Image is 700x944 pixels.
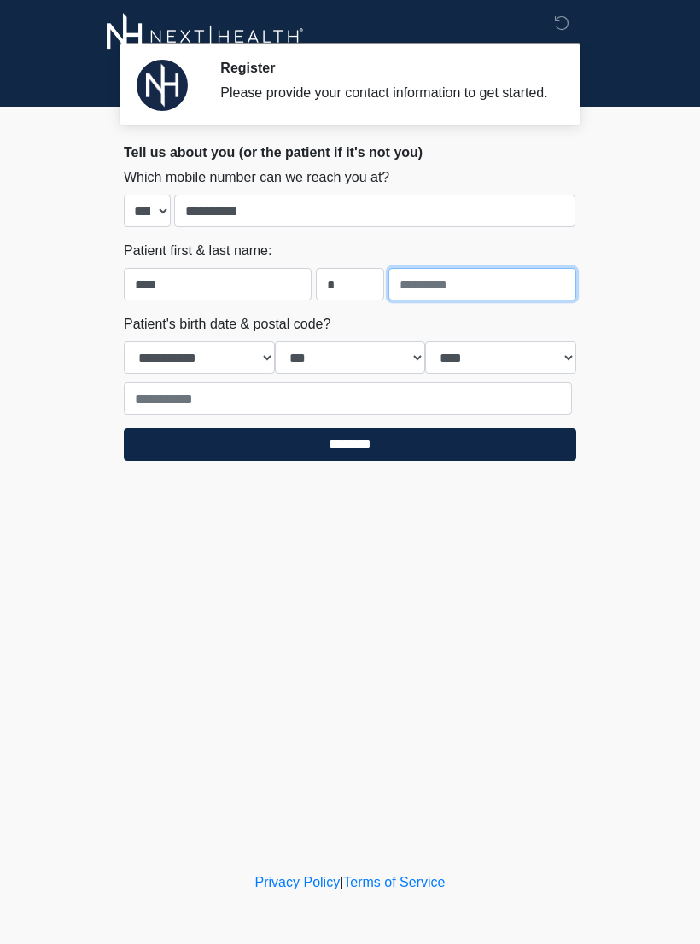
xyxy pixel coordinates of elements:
[220,83,551,103] div: Please provide your contact information to get started.
[124,144,576,160] h2: Tell us about you (or the patient if it's not you)
[107,13,304,60] img: Next-Health Logo
[340,875,343,889] a: |
[124,241,271,261] label: Patient first & last name:
[343,875,445,889] a: Terms of Service
[124,167,389,188] label: Which mobile number can we reach you at?
[255,875,341,889] a: Privacy Policy
[137,60,188,111] img: Agent Avatar
[124,314,330,335] label: Patient's birth date & postal code?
